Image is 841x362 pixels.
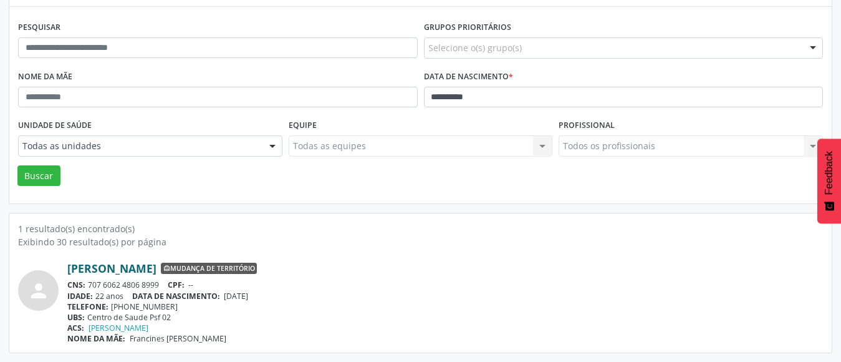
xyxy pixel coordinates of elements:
[67,291,823,301] div: 22 anos
[67,262,156,275] a: [PERSON_NAME]
[424,18,511,37] label: Grupos prioritários
[817,139,841,223] button: Feedback - Mostrar pesquisa
[168,280,185,290] span: CPF:
[67,301,823,312] div: [PHONE_NUMBER]
[67,312,85,323] span: UBS:
[67,323,84,333] span: ACS:
[67,333,125,344] span: NOME DA MÃE:
[424,67,513,87] label: Data de nascimento
[18,222,823,235] div: 1 resultado(s) encontrado(s)
[27,280,50,302] i: person
[224,291,248,301] span: [DATE]
[130,333,226,344] span: Francines [PERSON_NAME]
[67,280,823,290] div: 707 6062 4806 8999
[22,140,257,152] span: Todas as unidades
[67,312,823,323] div: Centro de Saude Psf 02
[67,301,108,312] span: TELEFONE:
[289,116,317,135] label: Equipe
[559,116,615,135] label: Profissional
[67,280,85,290] span: CNS:
[67,291,93,301] span: IDADE:
[18,18,60,37] label: Pesquisar
[188,280,193,290] span: --
[18,116,92,135] label: Unidade de saúde
[18,235,823,248] div: Exibindo 30 resultado(s) por página
[132,291,220,301] span: DATA DE NASCIMENTO:
[89,323,148,333] a: [PERSON_NAME]
[17,165,60,187] button: Buscar
[161,263,257,274] span: Mudança de território
[824,151,835,195] span: Feedback
[18,67,72,87] label: Nome da mãe
[428,41,522,54] span: Selecione o(s) grupo(s)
